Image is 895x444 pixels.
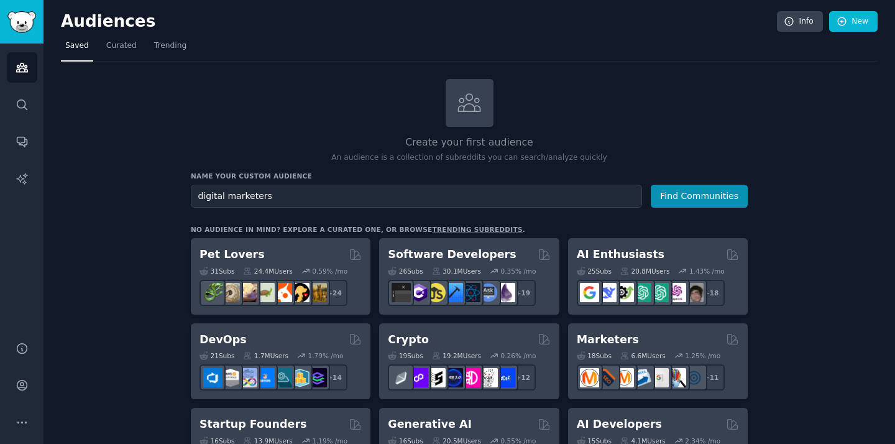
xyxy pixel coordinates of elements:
img: cockatiel [273,283,292,302]
img: aws_cdk [290,368,310,387]
img: MarketingResearch [667,368,686,387]
img: DevOpsLinks [255,368,275,387]
img: web3 [444,368,463,387]
h2: Marketers [577,332,639,348]
span: Saved [65,40,89,52]
img: GummySearch logo [7,11,36,33]
h2: Pet Lovers [200,247,265,262]
h2: Generative AI [388,417,472,432]
div: 18 Sub s [577,351,612,360]
button: Find Communities [651,185,748,208]
div: + 18 [699,280,725,306]
a: Trending [150,36,191,62]
span: Trending [154,40,186,52]
img: Emailmarketing [632,368,651,387]
img: platformengineering [273,368,292,387]
div: 0.35 % /mo [501,267,536,275]
h2: Crypto [388,332,429,348]
img: 0xPolygon [409,368,428,387]
h2: AI Enthusiasts [577,247,664,262]
img: bigseo [597,368,617,387]
a: Info [777,11,823,32]
div: 0.26 % /mo [501,351,536,360]
h2: DevOps [200,332,247,348]
a: Saved [61,36,93,62]
div: + 14 [321,364,347,391]
h2: Audiences [61,12,777,32]
h2: AI Developers [577,417,662,432]
img: dogbreed [308,283,327,302]
div: 25 Sub s [577,267,612,275]
img: elixir [496,283,515,302]
div: 21 Sub s [200,351,234,360]
img: PetAdvice [290,283,310,302]
img: GoogleGeminiAI [580,283,599,302]
img: AskMarketing [615,368,634,387]
div: 1.25 % /mo [685,351,720,360]
img: ethfinance [392,368,411,387]
div: 31 Sub s [200,267,234,275]
div: 1.7M Users [243,351,288,360]
img: software [392,283,411,302]
div: + 19 [510,280,536,306]
img: OpenAIDev [667,283,686,302]
img: herpetology [203,283,223,302]
img: defiblockchain [461,368,480,387]
img: Docker_DevOps [238,368,257,387]
img: AWS_Certified_Experts [221,368,240,387]
img: chatgpt_prompts_ [649,283,669,302]
div: + 12 [510,364,536,391]
a: New [829,11,878,32]
span: Curated [106,40,137,52]
div: 19.2M Users [432,351,481,360]
div: No audience in mind? Explore a curated one, or browse . [191,225,525,234]
img: iOSProgramming [444,283,463,302]
img: AItoolsCatalog [615,283,634,302]
div: 20.8M Users [620,267,669,275]
div: 19 Sub s [388,351,423,360]
img: content_marketing [580,368,599,387]
img: ArtificalIntelligence [684,283,704,302]
img: azuredevops [203,368,223,387]
img: googleads [649,368,669,387]
div: 24.4M Users [243,267,292,275]
p: An audience is a collection of subreddits you can search/analyze quickly [191,152,748,164]
img: ethstaker [426,368,446,387]
img: chatgpt_promptDesign [632,283,651,302]
img: learnjavascript [426,283,446,302]
img: reactnative [461,283,480,302]
img: defi_ [496,368,515,387]
div: 1.79 % /mo [308,351,344,360]
div: + 11 [699,364,725,391]
img: PlatformEngineers [308,368,327,387]
a: Curated [102,36,141,62]
div: 30.1M Users [432,267,481,275]
h3: Name your custom audience [191,172,748,180]
img: ballpython [221,283,240,302]
div: 26 Sub s [388,267,423,275]
img: leopardgeckos [238,283,257,302]
img: AskComputerScience [479,283,498,302]
div: 0.59 % /mo [312,267,347,275]
div: + 24 [321,280,347,306]
h2: Startup Founders [200,417,306,432]
h2: Software Developers [388,247,516,262]
div: 6.6M Users [620,351,666,360]
img: OnlineMarketing [684,368,704,387]
input: Pick a short name, like "Digital Marketers" or "Movie-Goers" [191,185,642,208]
div: 1.43 % /mo [689,267,725,275]
img: csharp [409,283,428,302]
img: DeepSeek [597,283,617,302]
img: turtle [255,283,275,302]
img: CryptoNews [479,368,498,387]
a: trending subreddits [432,226,522,233]
h2: Create your first audience [191,135,748,150]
